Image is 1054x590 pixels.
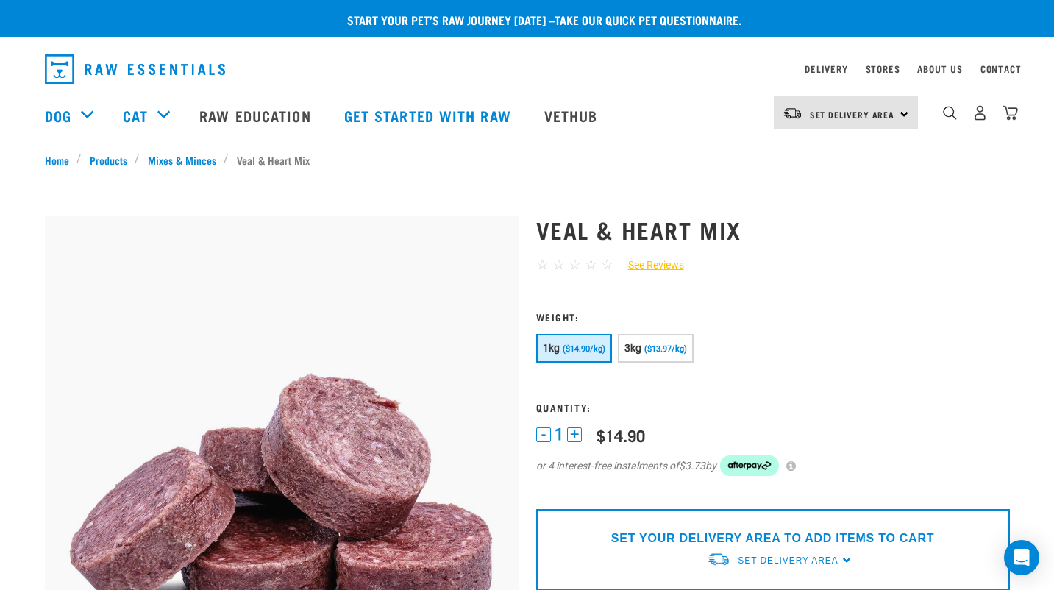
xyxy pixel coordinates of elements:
[720,455,779,476] img: Afterpay
[644,344,687,354] span: ($13.97/kg)
[567,427,582,442] button: +
[536,427,551,442] button: -
[536,402,1010,413] h3: Quantity:
[543,342,560,354] span: 1kg
[805,66,847,71] a: Delivery
[123,104,148,127] a: Cat
[536,334,612,363] button: 1kg ($14.90/kg)
[536,256,549,273] span: ☆
[738,555,838,566] span: Set Delivery Area
[810,112,895,117] span: Set Delivery Area
[33,49,1022,90] nav: dropdown navigation
[679,458,705,474] span: $3.73
[185,86,329,145] a: Raw Education
[1003,105,1018,121] img: home-icon@2x.png
[1004,540,1039,575] div: Open Intercom Messenger
[536,216,1010,243] h1: Veal & Heart Mix
[618,334,694,363] button: 3kg ($13.97/kg)
[82,152,135,168] a: Products
[330,86,530,145] a: Get started with Raw
[45,54,225,84] img: Raw Essentials Logo
[552,256,565,273] span: ☆
[613,257,684,273] a: See Reviews
[783,107,802,120] img: van-moving.png
[917,66,962,71] a: About Us
[555,16,741,23] a: take our quick pet questionnaire.
[530,86,616,145] a: Vethub
[45,104,71,127] a: Dog
[866,66,900,71] a: Stores
[943,106,957,120] img: home-icon-1@2x.png
[536,455,1010,476] div: or 4 interest-free instalments of by
[611,530,934,547] p: SET YOUR DELIVERY AREA TO ADD ITEMS TO CART
[45,152,1010,168] nav: breadcrumbs
[563,344,605,354] span: ($14.90/kg)
[597,426,645,444] div: $14.90
[45,152,77,168] a: Home
[624,342,642,354] span: 3kg
[569,256,581,273] span: ☆
[140,152,224,168] a: Mixes & Minces
[555,427,563,442] span: 1
[601,256,613,273] span: ☆
[707,552,730,567] img: van-moving.png
[972,105,988,121] img: user.png
[536,311,1010,322] h3: Weight:
[585,256,597,273] span: ☆
[980,66,1022,71] a: Contact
